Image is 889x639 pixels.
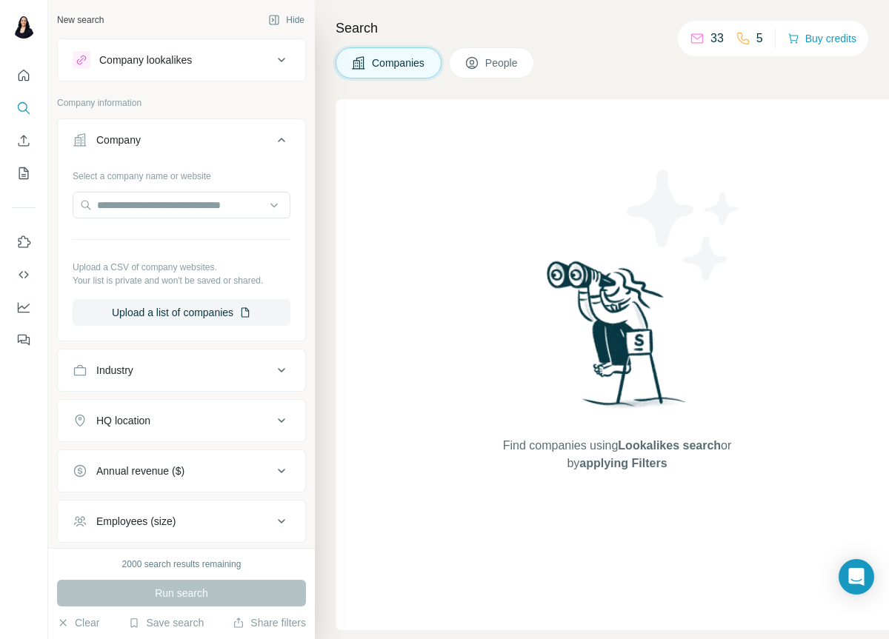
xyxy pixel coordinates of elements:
span: People [485,56,519,70]
button: Search [12,95,36,121]
button: Company [58,122,305,164]
button: Annual revenue ($) [58,453,305,489]
div: Employees (size) [96,514,176,529]
button: Use Surfe on LinkedIn [12,229,36,255]
button: Upload a list of companies [73,299,290,326]
button: Use Surfe API [12,261,36,288]
img: Avatar [12,15,36,39]
button: My lists [12,160,36,187]
button: Clear [57,615,99,630]
span: Find companies using or by [499,437,736,472]
button: Dashboard [12,294,36,321]
button: Employees (size) [58,503,305,539]
div: Company lookalikes [99,53,192,67]
img: Surfe Illustration - Stars [617,158,750,292]
div: 2000 search results remaining [122,558,242,571]
p: Company information [57,96,306,110]
button: Share filters [233,615,306,630]
div: Company [96,133,141,147]
p: Your list is private and won't be saved or shared. [73,274,290,287]
img: Surfe Illustration - Woman searching with binoculars [540,257,694,422]
p: Upload a CSV of company websites. [73,261,290,274]
div: New search [57,13,104,27]
button: Quick start [12,62,36,89]
div: Open Intercom Messenger [839,559,874,595]
div: Industry [96,363,133,378]
span: Companies [372,56,426,70]
div: Annual revenue ($) [96,464,184,478]
h4: Search [336,18,871,39]
p: 33 [710,30,724,47]
button: Save search [128,615,204,630]
button: Company lookalikes [58,42,305,78]
div: HQ location [96,413,150,428]
button: Buy credits [788,28,856,49]
span: Lookalikes search [618,439,721,452]
button: Hide [258,9,315,31]
div: Select a company name or website [73,164,290,183]
span: applying Filters [579,457,667,469]
p: 5 [756,30,763,47]
button: Industry [58,352,305,388]
button: Feedback [12,327,36,353]
button: Enrich CSV [12,127,36,154]
button: HQ location [58,403,305,438]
